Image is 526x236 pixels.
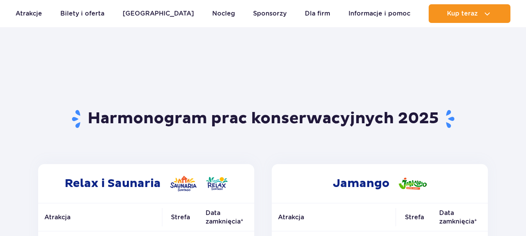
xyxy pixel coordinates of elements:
img: Saunaria [170,176,197,191]
h1: Harmonogram prac konserwacyjnych 2025 [35,109,491,129]
th: Strefa [396,203,433,231]
h2: Relax i Saunaria [38,164,254,203]
th: Data zamknięcia* [433,203,488,231]
a: [GEOGRAPHIC_DATA] [123,4,194,23]
span: Kup teraz [447,10,478,17]
a: Dla firm [305,4,330,23]
img: Relax [206,177,228,190]
th: Atrakcja [38,203,162,231]
th: Strefa [162,203,199,231]
button: Kup teraz [429,4,510,23]
a: Atrakcje [16,4,42,23]
th: Data zamknięcia* [199,203,254,231]
img: Jamango [399,178,427,190]
h2: Jamango [272,164,488,203]
a: Bilety i oferta [60,4,104,23]
a: Nocleg [212,4,235,23]
th: Atrakcja [272,203,396,231]
a: Sponsorzy [253,4,287,23]
a: Informacje i pomoc [348,4,410,23]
